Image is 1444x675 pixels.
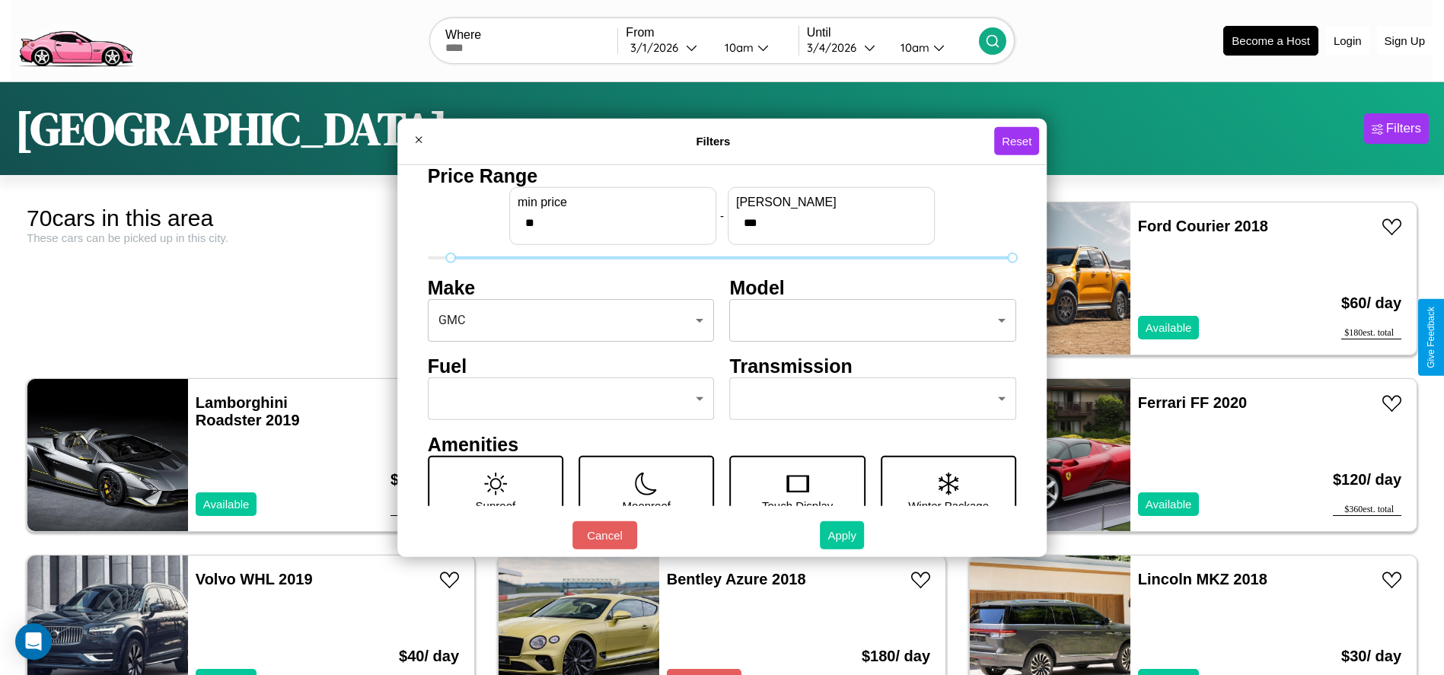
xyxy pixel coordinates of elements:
h4: Price Range [428,164,1017,186]
p: Touch Display [762,495,833,515]
h4: Make [428,276,715,298]
button: Sign Up [1377,27,1433,55]
button: 10am [712,40,799,56]
button: Cancel [572,521,637,549]
div: Filters [1386,121,1421,136]
p: Available [1146,317,1192,338]
label: From [626,26,798,40]
a: Lamborghini Roadster 2019 [196,394,300,428]
button: Apply [820,521,864,549]
div: Give Feedback [1426,307,1436,368]
a: Ferrari FF 2020 [1138,394,1247,411]
p: Available [1146,494,1192,514]
a: Ford Courier 2018 [1138,218,1268,234]
div: 3 / 4 / 2026 [807,40,864,55]
label: Where [445,28,617,42]
h3: $ 180 / day [390,456,459,504]
label: [PERSON_NAME] [736,195,926,209]
div: GMC [428,298,715,341]
p: Available [203,494,250,514]
img: logo [11,8,139,71]
a: Bentley Azure 2018 [667,571,806,587]
label: min price [518,195,708,209]
button: Login [1326,27,1369,55]
h4: Filters [432,135,994,148]
div: 10am [717,40,757,55]
button: 3/1/2026 [626,40,712,56]
p: - [720,205,724,226]
div: $ 180 est. total [1341,327,1401,339]
a: Lincoln MKZ 2018 [1138,571,1267,587]
h3: $ 60 / day [1341,279,1401,327]
h3: $ 120 / day [1333,456,1401,504]
h4: Transmission [730,355,1017,377]
p: Winter Package [908,495,989,515]
div: 10am [893,40,933,55]
label: Until [807,26,979,40]
h4: Model [730,276,1017,298]
button: Filters [1364,113,1429,144]
h4: Fuel [428,355,715,377]
h1: [GEOGRAPHIC_DATA] [15,97,448,160]
div: Open Intercom Messenger [15,623,52,660]
p: Sunroof [476,495,516,515]
div: 70 cars in this area [27,205,475,231]
div: 3 / 1 / 2026 [630,40,686,55]
a: Volvo WHL 2019 [196,571,313,587]
h4: Amenities [428,433,1017,455]
div: $ 360 est. total [1333,504,1401,516]
div: These cars can be picked up in this city. [27,231,475,244]
button: Reset [994,127,1039,155]
p: Moonroof [623,495,671,515]
div: $ 540 est. total [390,504,459,516]
button: 10am [888,40,979,56]
button: Become a Host [1223,26,1318,56]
